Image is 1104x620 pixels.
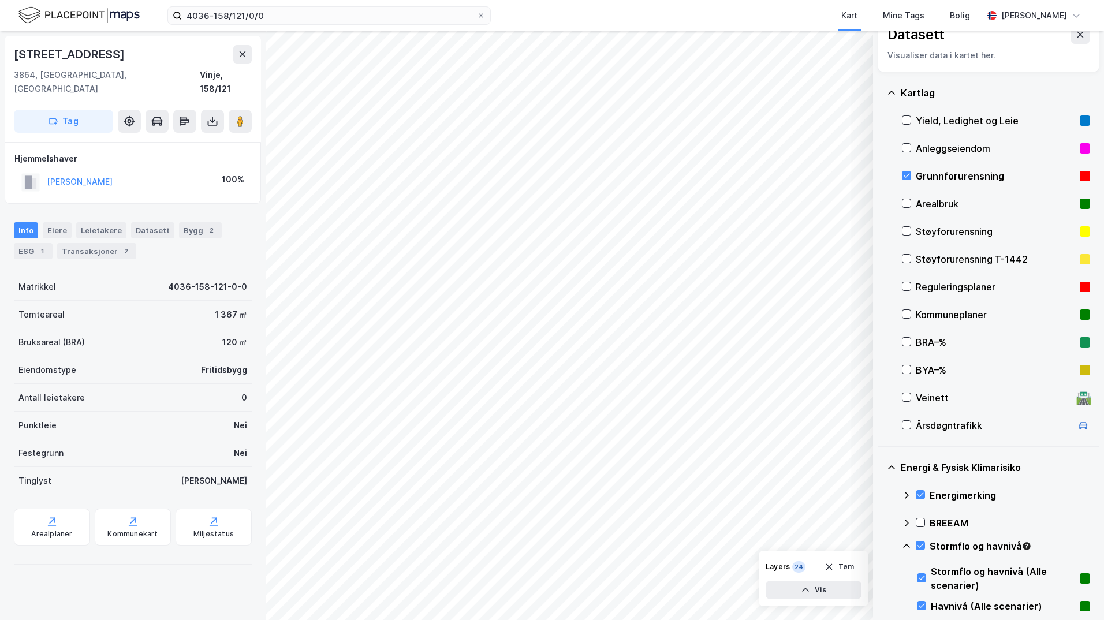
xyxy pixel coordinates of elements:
[14,68,200,96] div: 3864, [GEOGRAPHIC_DATA], [GEOGRAPHIC_DATA]
[930,516,1090,530] div: BREEAM
[916,169,1075,183] div: Grunnforurensning
[193,529,234,539] div: Miljøstatus
[107,529,158,539] div: Kommunekart
[950,9,970,23] div: Bolig
[43,222,72,238] div: Eiere
[916,419,1072,432] div: Årsdøgntrafikk
[916,114,1075,128] div: Yield, Ledighet og Leie
[901,461,1090,475] div: Energi & Fysisk Klimarisiko
[201,363,247,377] div: Fritidsbygg
[817,558,861,576] button: Tøm
[916,141,1075,155] div: Anleggseiendom
[14,222,38,238] div: Info
[131,222,174,238] div: Datasett
[182,7,476,24] input: Søk på adresse, matrikkel, gårdeiere, leietakere eller personer
[18,419,57,432] div: Punktleie
[1076,390,1091,405] div: 🛣️
[916,225,1075,238] div: Støyforurensning
[76,222,126,238] div: Leietakere
[14,152,251,166] div: Hjemmelshaver
[887,48,1090,62] div: Visualiser data i kartet her.
[930,488,1090,502] div: Energimerking
[916,308,1075,322] div: Kommuneplaner
[168,280,247,294] div: 4036-158-121-0-0
[916,363,1075,377] div: BYA–%
[18,5,140,25] img: logo.f888ab2527a4732fd821a326f86c7f29.svg
[57,243,136,259] div: Transaksjoner
[916,197,1075,211] div: Arealbruk
[841,9,857,23] div: Kart
[18,308,65,322] div: Tomteareal
[931,565,1075,592] div: Stormflo og havnivå (Alle scenarier)
[241,391,247,405] div: 0
[14,110,113,133] button: Tag
[1046,565,1104,620] iframe: Chat Widget
[930,539,1090,553] div: Stormflo og havnivå
[14,243,53,259] div: ESG
[222,335,247,349] div: 120 ㎡
[234,419,247,432] div: Nei
[792,561,805,573] div: 24
[883,9,924,23] div: Mine Tags
[200,68,252,96] div: Vinje, 158/121
[901,86,1090,100] div: Kartlag
[18,391,85,405] div: Antall leietakere
[916,335,1075,349] div: BRA–%
[887,25,945,44] div: Datasett
[18,474,51,488] div: Tinglyst
[18,280,56,294] div: Matrikkel
[14,45,127,64] div: [STREET_ADDRESS]
[916,280,1075,294] div: Reguleringsplaner
[766,562,790,572] div: Layers
[179,222,222,238] div: Bygg
[234,446,247,460] div: Nei
[206,225,217,236] div: 2
[18,446,64,460] div: Festegrunn
[18,363,76,377] div: Eiendomstype
[931,599,1075,613] div: Havnivå (Alle scenarier)
[1021,541,1032,551] div: Tooltip anchor
[916,391,1072,405] div: Veinett
[215,308,247,322] div: 1 367 ㎡
[18,335,85,349] div: Bruksareal (BRA)
[36,245,48,257] div: 1
[120,245,132,257] div: 2
[31,529,72,539] div: Arealplaner
[916,252,1075,266] div: Støyforurensning T-1442
[1001,9,1067,23] div: [PERSON_NAME]
[222,173,244,186] div: 100%
[181,474,247,488] div: [PERSON_NAME]
[766,581,861,599] button: Vis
